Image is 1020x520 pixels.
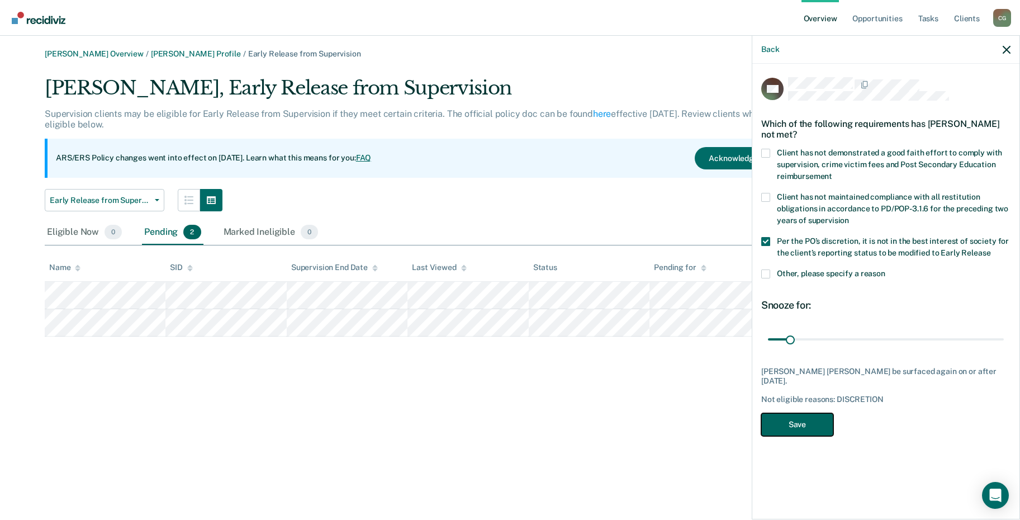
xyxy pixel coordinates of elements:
div: C G [993,9,1011,27]
span: Client has not maintained compliance with all restitution obligations in accordance to PD/POP-3.1... [777,192,1008,225]
span: Per the PO’s discretion, it is not in the best interest of society for the client’s reporting sta... [777,237,1009,257]
span: 0 [301,225,318,239]
span: Early Release from Supervision [248,49,361,58]
a: [PERSON_NAME] Profile [151,49,241,58]
div: Snooze for: [761,299,1010,311]
button: Profile dropdown button [993,9,1011,27]
div: Which of the following requirements has [PERSON_NAME] not met? [761,110,1010,149]
span: Client has not demonstrated a good faith effort to comply with supervision, crime victim fees and... [777,148,1002,181]
button: Back [761,45,779,54]
div: Pending for [654,263,706,272]
p: ARS/ERS Policy changes went into effect on [DATE]. Learn what this means for you: [56,153,371,164]
span: 0 [105,225,122,239]
div: Not eligible reasons: DISCRETION [761,395,1010,404]
button: Acknowledge & Close [695,147,801,169]
span: Early Release from Supervision [50,196,150,205]
div: [PERSON_NAME], Early Release from Supervision [45,77,810,108]
div: Marked Ineligible [221,220,321,245]
div: [PERSON_NAME] [PERSON_NAME] be surfaced again on or after [DATE]. [761,367,1010,386]
div: Supervision End Date [291,263,378,272]
div: SID [170,263,193,272]
span: Other, please specify a reason [777,269,885,278]
div: Open Intercom Messenger [982,482,1009,509]
a: [PERSON_NAME] Overview [45,49,144,58]
span: / [241,49,248,58]
div: Status [533,263,557,272]
span: 2 [183,225,201,239]
button: Save [761,413,833,436]
a: here [593,108,611,119]
span: / [144,49,151,58]
a: FAQ [356,153,372,162]
p: Supervision clients may be eligible for Early Release from Supervision if they meet certain crite... [45,108,791,130]
div: Pending [142,220,203,245]
div: Eligible Now [45,220,124,245]
img: Recidiviz [12,12,65,24]
div: Name [49,263,80,272]
div: Last Viewed [412,263,466,272]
